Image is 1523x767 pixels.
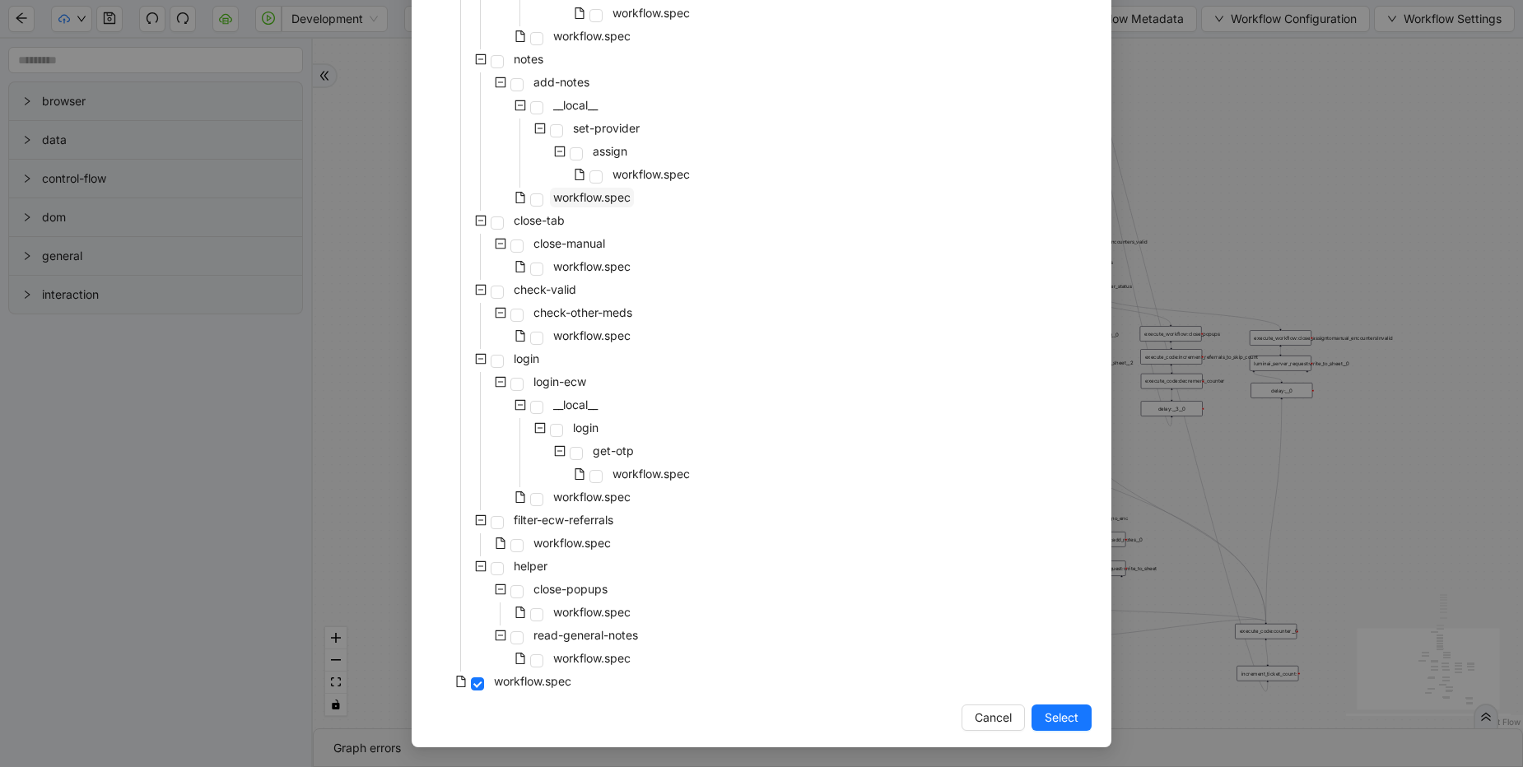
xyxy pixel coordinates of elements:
span: close-tab [514,213,565,227]
span: workflow.spec [550,257,634,277]
span: file [574,169,585,180]
span: workflow.spec [494,674,571,688]
span: file [495,537,506,549]
span: login [510,349,543,369]
span: workflow.spec [553,29,631,43]
span: minus-square [475,284,487,295]
span: workflow.spec [609,3,693,23]
span: file [515,261,526,272]
span: workflow.spec [550,326,634,346]
span: close-tab [510,211,568,230]
span: __local__ [553,98,598,112]
span: minus-square [495,583,506,595]
span: notes [510,49,547,69]
span: minus-square [495,307,506,318]
span: minus-square [475,215,487,226]
span: notes [514,52,543,66]
button: Cancel [962,704,1025,731]
span: __local__ [553,397,598,411]
span: workflow.spec [612,6,690,20]
span: __local__ [550,95,601,115]
span: check-valid [510,280,580,300]
span: assign [589,142,631,161]
span: filter-ecw-referrals [514,513,613,527]
span: close-manual [530,234,608,253]
span: file [574,468,585,480]
span: workflow.spec [609,464,693,484]
span: add-notes [533,75,589,89]
span: workflow.spec [550,188,634,207]
span: minus-square [475,353,487,365]
span: add-notes [530,72,593,92]
span: set-provider [570,119,643,138]
span: file [515,653,526,664]
span: close-popups [530,579,611,599]
span: workflow.spec [553,651,631,665]
span: get-otp [593,444,634,458]
span: login-ecw [533,374,586,388]
span: minus-square [495,77,506,88]
span: close-popups [533,582,608,596]
span: minus-square [515,100,526,111]
span: workflow.spec [550,648,634,668]
span: minus-square [475,560,487,572]
span: read-general-notes [530,625,641,645]
span: workflow.spec [553,190,631,204]
span: minus-square [534,422,546,434]
span: filter-ecw-referrals [510,510,617,530]
span: get-otp [589,441,637,461]
span: workflow.spec [612,467,690,481]
span: check-other-meds [533,305,632,319]
span: login [573,421,598,435]
span: __local__ [550,395,601,415]
span: workflow.spec [553,328,631,342]
span: minus-square [475,514,487,526]
span: assign [593,144,627,158]
span: check-other-meds [530,303,636,323]
span: minus-square [534,123,546,134]
span: file [515,192,526,203]
span: file [455,676,467,687]
span: workflow.spec [491,672,575,691]
span: helper [514,559,547,573]
span: minus-square [554,445,566,457]
span: workflow.spec [553,490,631,504]
span: file [515,607,526,618]
span: minus-square [554,146,566,157]
span: workflow.spec [612,167,690,181]
span: close-manual [533,236,605,250]
span: minus-square [495,630,506,641]
span: file [515,30,526,42]
span: workflow.spec [550,602,634,622]
span: login-ecw [530,372,589,392]
span: minus-square [515,399,526,411]
span: file [515,491,526,503]
span: Select [1045,709,1078,727]
span: helper [510,556,551,576]
span: minus-square [495,238,506,249]
span: login [570,418,602,438]
span: workflow.spec [550,26,634,46]
span: workflow.spec [553,259,631,273]
span: workflow.spec [533,536,611,550]
button: Select [1032,704,1092,731]
span: file [574,7,585,19]
span: check-valid [514,282,576,296]
span: file [515,330,526,342]
span: minus-square [475,53,487,65]
span: minus-square [495,376,506,388]
span: workflow.spec [530,533,614,553]
span: workflow.spec [609,165,693,184]
span: set-provider [573,121,640,135]
span: workflow.spec [553,605,631,619]
span: login [514,351,539,365]
span: workflow.spec [550,487,634,507]
span: Cancel [975,709,1012,727]
span: read-general-notes [533,628,638,642]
